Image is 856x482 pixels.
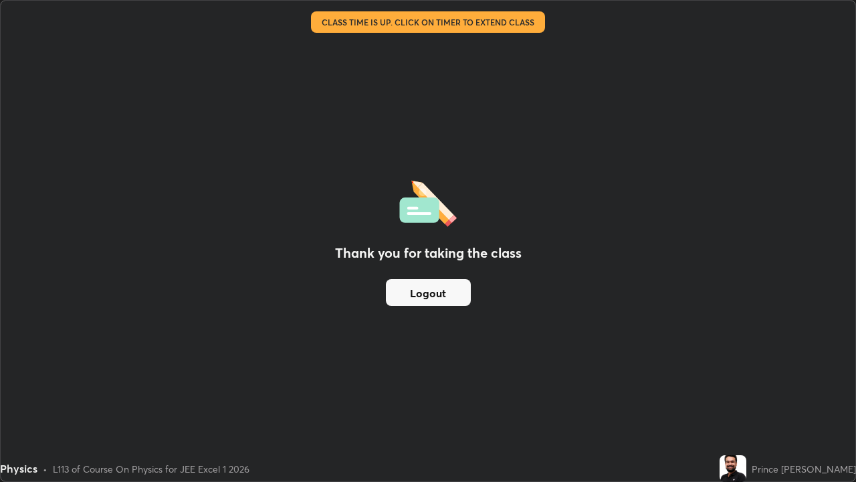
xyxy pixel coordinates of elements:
[335,243,522,263] h2: Thank you for taking the class
[752,462,856,476] div: Prince [PERSON_NAME]
[43,462,47,476] div: •
[53,462,249,476] div: L113 of Course On Physics for JEE Excel 1 2026
[386,279,471,306] button: Logout
[399,176,457,227] img: offlineFeedback.1438e8b3.svg
[720,455,746,482] img: 236d1313bafd498a9c64f37a3a20629f.jpg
